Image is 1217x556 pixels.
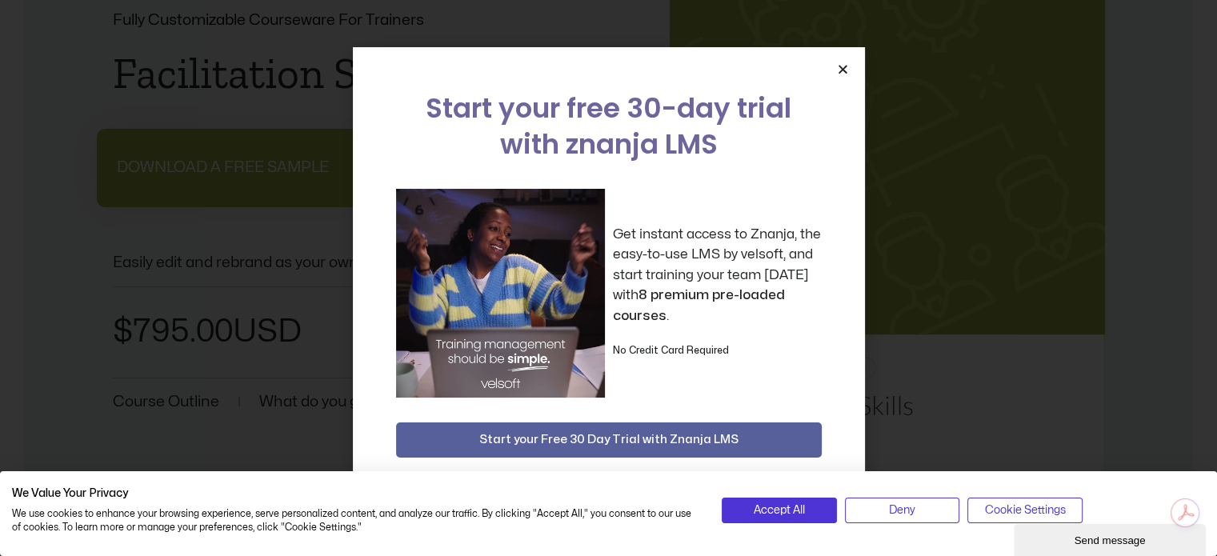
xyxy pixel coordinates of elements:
img: a woman sitting at her laptop dancing [396,189,605,398]
button: Accept all cookies [722,498,836,523]
strong: 8 premium pre-loaded courses [613,288,785,322]
h2: We Value Your Privacy [12,486,698,501]
h2: Start your free 30-day trial with znanja LMS [396,90,822,162]
p: Get instant access to Znanja, the easy-to-use LMS by velsoft, and start training your team [DATE]... [613,224,822,326]
button: Start your Free 30 Day Trial with Znanja LMS [396,422,822,458]
p: We use cookies to enhance your browsing experience, serve personalized content, and analyze our t... [12,507,698,534]
a: Close [837,63,849,75]
button: Deny all cookies [845,498,959,523]
span: Deny [889,502,915,519]
iframe: chat widget [1014,521,1209,556]
span: Cookie Settings [984,502,1065,519]
span: Accept All [754,502,805,519]
button: Adjust cookie preferences [967,498,1082,523]
strong: No Credit Card Required [613,346,729,355]
span: Start your Free 30 Day Trial with Znanja LMS [479,430,739,450]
